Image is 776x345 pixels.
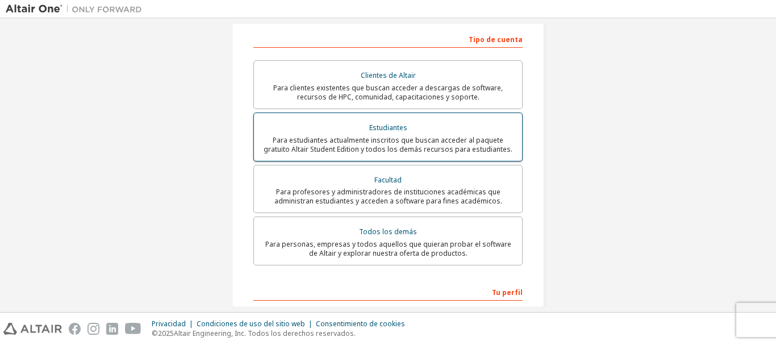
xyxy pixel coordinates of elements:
[274,187,502,206] font: Para profesores y administradores de instituciones académicas que administran estudiantes y acced...
[152,319,186,329] font: Privacidad
[158,329,174,338] font: 2025
[492,288,523,297] font: Tu perfil
[273,83,503,102] font: Para clientes existentes que buscan acceder a descargas de software, recursos de HPC, comunidad, ...
[265,239,511,258] font: Para personas, empresas y todos aquellos que quieran probar el software de Altair y explorar nues...
[125,323,141,335] img: youtube.svg
[316,319,405,329] font: Consentimiento de cookies
[361,70,416,80] font: Clientes de Altair
[469,35,523,44] font: Tipo de cuenta
[87,323,99,335] img: instagram.svg
[264,135,512,154] font: Para estudiantes actualmente inscritos que buscan acceder al paquete gratuito Altair Student Edit...
[152,329,158,338] font: ©
[174,329,356,338] font: Altair Engineering, Inc. Todos los derechos reservados.
[374,175,402,185] font: Facultad
[3,323,62,335] img: altair_logo.svg
[197,319,305,329] font: Condiciones de uso del sitio web
[359,227,417,236] font: Todos los demás
[69,323,81,335] img: facebook.svg
[6,3,148,15] img: Altair Uno
[253,306,309,315] font: Nombre de pila
[106,323,118,335] img: linkedin.svg
[369,123,407,132] font: Estudiantes
[391,306,421,315] font: Apellido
